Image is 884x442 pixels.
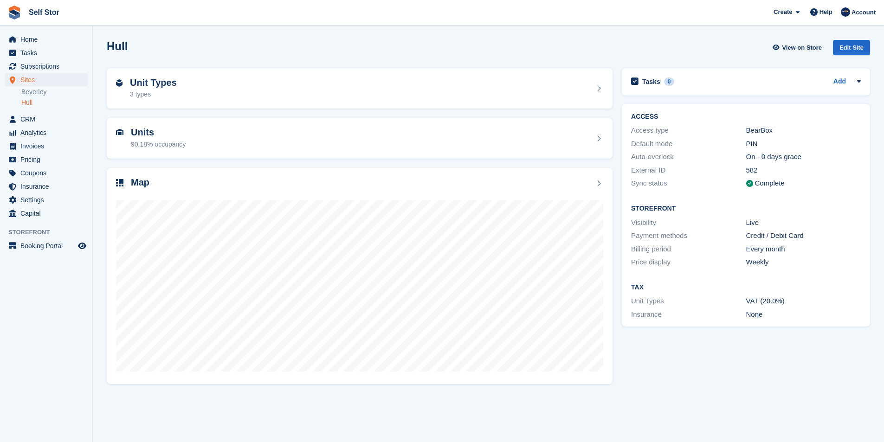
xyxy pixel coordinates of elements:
h2: Storefront [631,205,861,212]
a: menu [5,60,88,73]
span: Help [819,7,832,17]
span: Storefront [8,228,92,237]
div: None [746,309,861,320]
div: Insurance [631,309,746,320]
div: BearBox [746,125,861,136]
div: Live [746,218,861,228]
div: Credit / Debit Card [746,231,861,241]
div: Price display [631,257,746,268]
div: Edit Site [833,40,870,55]
img: unit-type-icn-2b2737a686de81e16bb02015468b77c625bbabd49415b5ef34ead5e3b44a266d.svg [116,79,123,87]
div: 90.18% occupancy [131,140,186,149]
div: Auto-overlock [631,152,746,162]
a: Edit Site [833,40,870,59]
img: map-icn-33ee37083ee616e46c38cad1a60f524a97daa1e2b2c8c0bc3eb3415660979fc1.svg [116,179,123,186]
div: Access type [631,125,746,136]
a: Unit Types 3 types [107,68,613,109]
div: External ID [631,165,746,176]
h2: Units [131,127,186,138]
span: Account [852,8,876,17]
div: Visibility [631,218,746,228]
div: Every month [746,244,861,255]
a: menu [5,239,88,252]
span: Capital [20,207,76,220]
div: 0 [664,77,675,86]
div: VAT (20.0%) [746,296,861,307]
div: Sync status [631,178,746,189]
img: stora-icon-8386f47178a22dfd0bd8f6a31ec36ba5ce8667c1dd55bd0f319d3a0aa187defe.svg [7,6,21,19]
h2: Tax [631,284,861,291]
div: 582 [746,165,861,176]
span: Invoices [20,140,76,153]
a: menu [5,207,88,220]
div: On - 0 days grace [746,152,861,162]
h2: Unit Types [130,77,177,88]
a: menu [5,33,88,46]
a: Beverley [21,88,88,96]
a: menu [5,73,88,86]
a: menu [5,180,88,193]
h2: Map [131,177,149,188]
span: View on Store [782,43,822,52]
a: Preview store [77,240,88,251]
a: Add [833,77,846,87]
span: Home [20,33,76,46]
a: menu [5,46,88,59]
h2: Tasks [642,77,660,86]
span: Coupons [20,167,76,179]
span: CRM [20,113,76,126]
span: Sites [20,73,76,86]
span: Analytics [20,126,76,139]
a: menu [5,126,88,139]
span: Create [774,7,792,17]
span: Subscriptions [20,60,76,73]
div: Payment methods [631,231,746,241]
img: Chris Rice [841,7,850,17]
h2: ACCESS [631,113,861,121]
span: Insurance [20,180,76,193]
div: Default mode [631,139,746,149]
a: menu [5,167,88,179]
a: menu [5,153,88,166]
div: 3 types [130,90,177,99]
div: Complete [755,178,785,189]
span: Tasks [20,46,76,59]
div: Weekly [746,257,861,268]
span: Booking Portal [20,239,76,252]
div: PIN [746,139,861,149]
a: Self Stor [25,5,63,20]
img: unit-icn-7be61d7bf1b0ce9d3e12c5938cc71ed9869f7b940bace4675aadf7bd6d80202e.svg [116,129,123,135]
span: Settings [20,193,76,206]
h2: Hull [107,40,128,52]
a: menu [5,140,88,153]
a: Units 90.18% occupancy [107,118,613,159]
div: Billing period [631,244,746,255]
a: menu [5,193,88,206]
a: menu [5,113,88,126]
a: View on Store [771,40,826,55]
a: Map [107,168,613,384]
div: Unit Types [631,296,746,307]
a: Hull [21,98,88,107]
span: Pricing [20,153,76,166]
